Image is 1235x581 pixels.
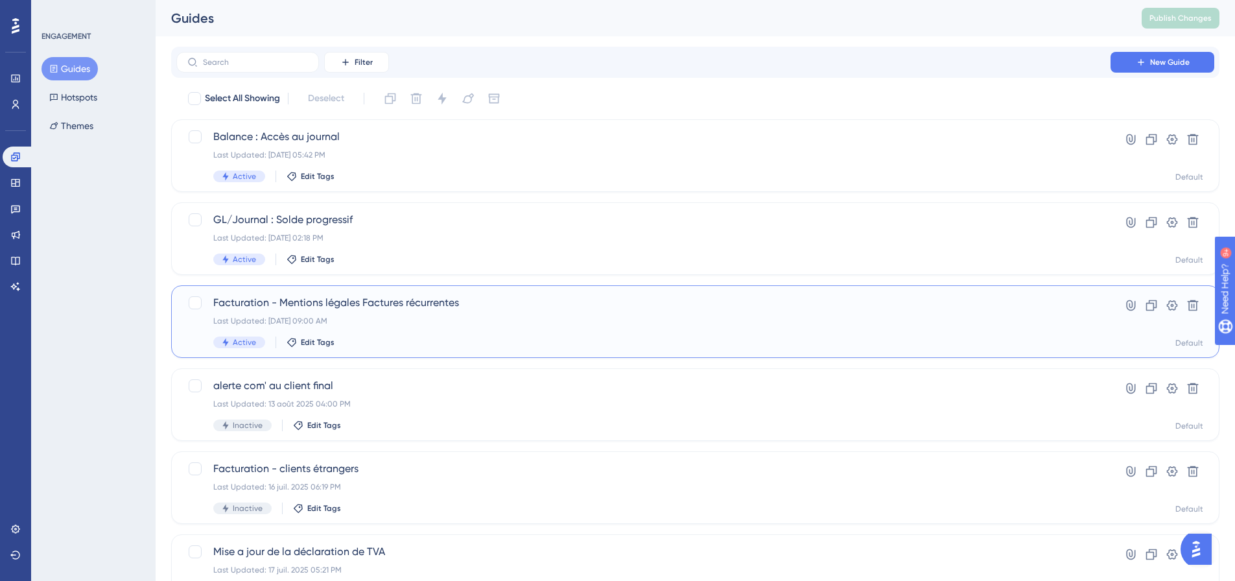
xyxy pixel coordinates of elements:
span: Active [233,254,256,265]
span: Active [233,337,256,348]
div: Last Updated: 13 août 2025 04:00 PM [213,399,1074,409]
span: Publish Changes [1149,13,1212,23]
button: Edit Tags [293,420,341,431]
button: Themes [41,114,101,137]
span: Edit Tags [307,503,341,514]
span: Facturation - clients étrangers [213,461,1074,477]
div: Default [1175,504,1203,514]
div: ENGAGEMENT [41,31,91,41]
span: alerte com' au client final [213,378,1074,394]
span: Mise a jour de la déclaration de TVA [213,544,1074,560]
button: Deselect [296,87,356,110]
iframe: UserGuiding AI Assistant Launcher [1181,530,1219,569]
span: Inactive [233,420,263,431]
span: Edit Tags [301,171,335,182]
button: Guides [41,57,98,80]
span: Balance : Accès au journal [213,129,1074,145]
button: Hotspots [41,86,105,109]
span: Facturation - Mentions légales Factures récurrentes [213,295,1074,311]
div: Last Updated: [DATE] 05:42 PM [213,150,1074,160]
span: GL/Journal : Solde progressif [213,212,1074,228]
input: Search [203,58,308,67]
button: New Guide [1111,52,1214,73]
div: Last Updated: [DATE] 09:00 AM [213,316,1074,326]
button: Edit Tags [287,254,335,265]
span: New Guide [1150,57,1190,67]
div: Guides [171,9,1109,27]
div: Default [1175,172,1203,182]
span: Edit Tags [307,420,341,431]
div: Default [1175,338,1203,348]
span: Active [233,171,256,182]
span: Filter [355,57,373,67]
span: Edit Tags [301,254,335,265]
span: Inactive [233,503,263,514]
span: Need Help? [30,3,81,19]
button: Publish Changes [1142,8,1219,29]
span: Edit Tags [301,337,335,348]
div: Last Updated: [DATE] 02:18 PM [213,233,1074,243]
button: Edit Tags [287,337,335,348]
div: Default [1175,255,1203,265]
button: Edit Tags [293,503,341,514]
div: Default [1175,421,1203,431]
span: Select All Showing [205,91,280,106]
div: 9+ [88,6,96,17]
button: Edit Tags [287,171,335,182]
button: Filter [324,52,389,73]
div: Last Updated: 16 juil. 2025 06:19 PM [213,482,1074,492]
div: Last Updated: 17 juil. 2025 05:21 PM [213,565,1074,575]
span: Deselect [308,91,344,106]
